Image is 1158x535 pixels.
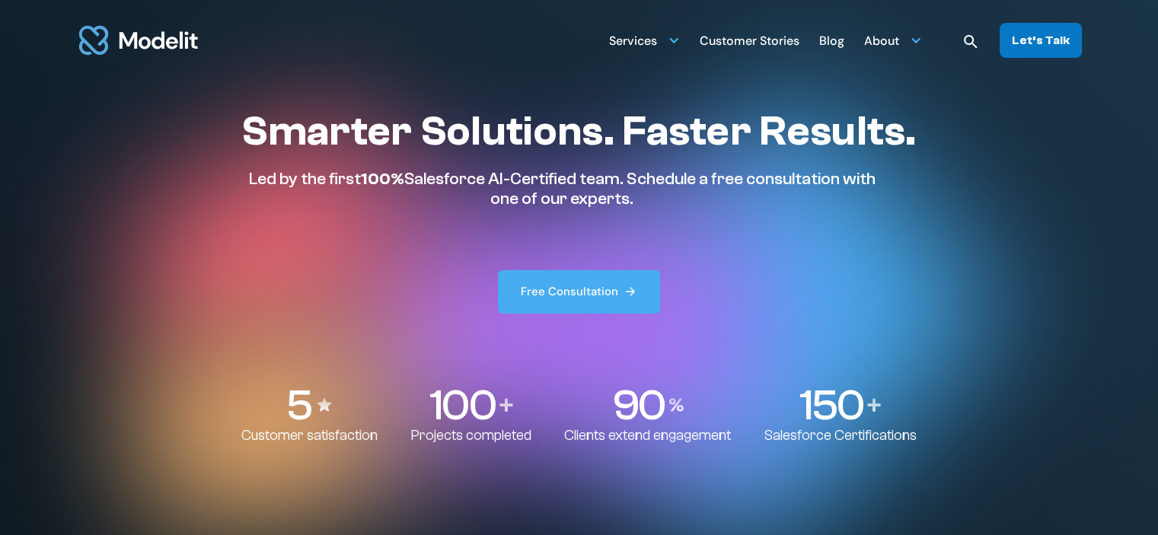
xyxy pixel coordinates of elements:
img: Plus [867,398,881,412]
p: 150 [799,384,863,427]
a: Blog [819,25,844,55]
div: Services [609,25,680,55]
a: home [76,17,201,64]
a: Free Consultation [498,270,661,314]
p: Led by the first Salesforce AI-Certified team. Schedule a free consultation with one of our experts. [241,169,882,209]
img: Plus [499,398,513,412]
p: Projects completed [411,427,531,444]
p: Clients extend engagement [564,427,731,444]
img: Stars [315,396,333,414]
a: Let’s Talk [1000,23,1082,58]
div: About [864,27,899,57]
div: Blog [819,27,844,57]
div: Free Consultation [521,284,618,300]
img: modelit logo [76,17,201,64]
p: Customer satisfaction [241,427,378,444]
h1: Smarter Solutions. Faster Results. [241,107,916,157]
img: Percentage [668,398,684,412]
p: Salesforce Certifications [764,427,917,444]
div: About [864,25,922,55]
span: 100% [361,169,404,189]
div: Services [609,27,657,57]
a: Customer Stories [700,25,799,55]
p: 100 [429,384,495,427]
div: Let’s Talk [1012,32,1070,49]
p: 5 [286,384,311,427]
p: 90 [612,384,664,427]
div: Customer Stories [700,27,799,57]
img: arrow right [624,285,637,298]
